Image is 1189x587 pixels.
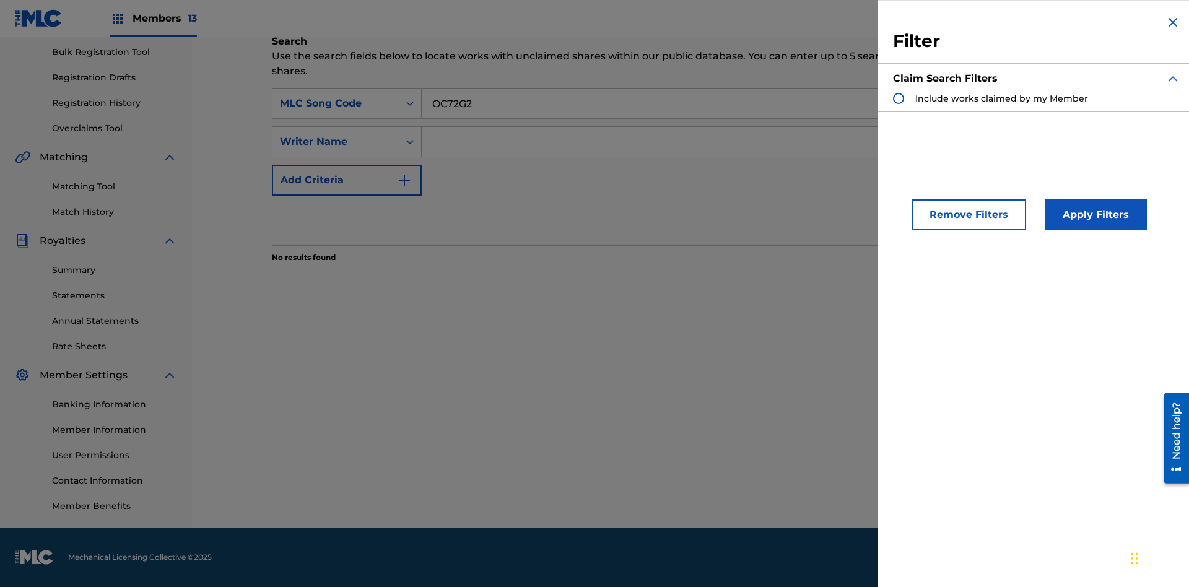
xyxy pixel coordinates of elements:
[1165,71,1180,86] img: expand
[68,552,212,563] span: Mechanical Licensing Collective © 2025
[52,500,177,513] a: Member Benefits
[397,173,412,188] img: 9d2ae6d4665cec9f34b9.svg
[1045,199,1147,230] button: Apply Filters
[272,49,1109,79] p: Use the search fields below to locate works with unclaimed shares within our public database. You...
[52,46,177,59] a: Bulk Registration Tool
[162,368,177,383] img: expand
[188,12,197,24] span: 13
[40,368,128,383] span: Member Settings
[52,206,177,219] a: Match History
[52,71,177,84] a: Registration Drafts
[162,150,177,165] img: expand
[893,72,998,84] strong: Claim Search Filters
[915,93,1088,104] span: Include works claimed by my Member
[52,264,177,277] a: Summary
[280,96,391,111] div: MLC Song Code
[1127,528,1189,587] iframe: Chat Widget
[52,424,177,437] a: Member Information
[52,289,177,302] a: Statements
[272,165,422,196] button: Add Criteria
[52,449,177,462] a: User Permissions
[40,233,85,248] span: Royalties
[133,11,197,25] span: Members
[280,134,391,149] div: Writer Name
[272,34,1109,49] h6: Search
[15,9,63,27] img: MLC Logo
[52,340,177,353] a: Rate Sheets
[162,233,177,248] img: expand
[52,180,177,193] a: Matching Tool
[52,474,177,487] a: Contact Information
[15,233,30,248] img: Royalties
[52,398,177,411] a: Banking Information
[15,368,30,383] img: Member Settings
[15,150,30,165] img: Matching
[52,122,177,135] a: Overclaims Tool
[1154,388,1189,490] iframe: Resource Center
[52,315,177,328] a: Annual Statements
[52,97,177,110] a: Registration History
[272,252,336,263] p: No results found
[893,30,1180,53] h3: Filter
[1131,540,1138,577] div: Drag
[272,88,1109,245] form: Search Form
[110,11,125,26] img: Top Rightsholders
[40,150,88,165] span: Matching
[1165,15,1180,30] img: close
[912,199,1026,230] button: Remove Filters
[15,550,53,565] img: logo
